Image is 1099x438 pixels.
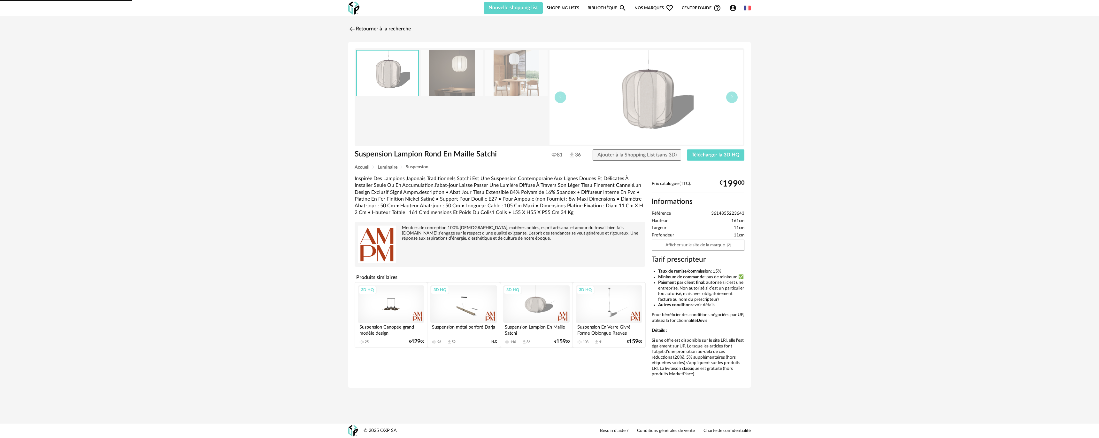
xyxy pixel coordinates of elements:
div: 86 [526,340,530,344]
img: thumbnail.png [549,50,743,145]
span: 11cm [734,225,744,231]
div: Suspension métal perforé Darja [430,323,497,336]
b: Détails : [652,328,667,333]
a: Shopping Lists [547,2,579,14]
div: Suspension Lampion En Maille Satchi [503,323,570,336]
span: Largeur [652,225,666,231]
img: 88b21db1258250adf6f1efc437a822fd.jpg [421,50,483,96]
img: c0d82ce18cf0fc19eaf58251fcd871b3.jpg [485,50,547,96]
span: Hauteur [652,218,668,224]
div: 41 [599,340,603,344]
span: Download icon [594,339,599,344]
span: Référence [652,211,671,217]
p: Pour bénéficier des conditions négociées par UP, utilisez la fonctionnalité [652,312,744,323]
li: : 15% [658,269,744,275]
button: Télécharger la 3D HQ [687,149,744,161]
li: : voir détails [658,302,744,308]
span: 11cm [734,233,744,238]
span: Profondeur [652,233,674,238]
div: © 2025 OXP SA [364,428,397,434]
span: Magnify icon [619,4,626,12]
span: Open In New icon [726,243,731,247]
span: 199 [723,181,738,187]
span: N.C [491,339,497,344]
a: Conditions générales de vente [637,428,695,434]
img: thumbnail.png [357,51,418,96]
a: 3D HQ Suspension métal perforé Darja 96 Download icon 52 N.C [427,283,500,347]
a: 3D HQ Suspension Lampion En Maille Satchi 146 Download icon 86 €15900 [500,283,573,347]
h1: Suspension Lampion Rond En Maille Satchi [355,149,513,159]
p: Si une offre est disponible sur le site LRI, elle l'est également sur UP. Lorsque les articles fo... [652,338,744,377]
li: : pas de minimum ✅ [658,275,744,280]
div: Prix catalogue (TTC): [652,181,744,193]
div: 3D HQ [503,286,522,294]
span: 159 [556,339,566,344]
a: Charte de confidentialité [703,428,751,434]
b: Devis [697,318,707,323]
img: OXP [348,2,359,15]
span: Accueil [355,165,369,170]
button: Nouvelle shopping list [484,2,543,14]
span: 161cm [731,218,744,224]
div: Suspension En Verre Givré Forme Oblongue Raeyes [576,323,642,336]
div: 3D HQ [431,286,449,294]
span: Nouvelle shopping list [488,5,538,10]
div: 146 [510,340,516,344]
div: € 00 [409,339,424,344]
span: Account Circle icon [729,4,740,12]
a: Afficher sur le site de la marqueOpen In New icon [652,240,744,251]
div: € 00 [554,339,570,344]
span: Account Circle icon [729,4,737,12]
span: Suspension [406,165,428,169]
div: 3D HQ [576,286,595,294]
div: 52 [452,340,456,344]
b: Paiement par client final [658,280,704,285]
span: Help Circle Outline icon [713,4,721,12]
div: Inspirée Des Lampions Japonais Traditionnels Satchi Est Une Suspension Contemporaine Aux Lignes D... [355,175,645,216]
img: Téléchargements [568,152,575,158]
li: : autorisé si c’est une entreprise. Non autorisé si c’est un particulier (ou autorisé, mais avec ... [658,280,744,302]
a: 3D HQ Suspension Canopée grand modèle design [PERSON_NAME] 25 €42900 [355,283,427,347]
div: 3D HQ [358,286,377,294]
span: 429 [411,339,420,344]
img: fr [744,4,751,12]
h4: Produits similaires [355,273,645,282]
span: Centre d'aideHelp Circle Outline icon [682,4,721,12]
button: Ajouter à la Shopping List (sans 3D) [593,149,681,161]
span: Ajouter à la Shopping List (sans 3D) [597,152,677,157]
a: BibliothèqueMagnify icon [588,2,626,14]
img: svg+xml;base64,PHN2ZyB3aWR0aD0iMjQiIGhlaWdodD0iMjQiIHZpZXdCb3g9IjAgMCAyNCAyNCIgZmlsbD0ibm9uZSIgeG... [348,25,356,33]
div: Suspension Canopée grand modèle design [PERSON_NAME] [358,323,424,336]
a: 3D HQ Suspension En Verre Givré Forme Oblongue Raeyes 103 Download icon 41 €15900 [573,283,645,347]
a: Retourner à la recherche [348,22,411,36]
span: Luminaire [378,165,397,170]
div: € 00 [627,339,642,344]
h3: Tarif prescripteur [652,255,744,264]
span: 81 [552,152,563,158]
span: Nos marques [634,2,673,14]
div: € 00 [719,181,744,187]
span: Télécharger la 3D HQ [692,152,740,157]
span: Download icon [447,339,452,344]
b: Minimum de commande [658,275,704,279]
div: 25 [365,340,369,344]
b: Taux de remise/commission [658,269,711,274]
span: Download icon [522,339,526,344]
span: Heart Outline icon [666,4,673,12]
span: 3614855223643 [711,211,744,217]
a: Besoin d'aide ? [600,428,628,434]
span: 36 [568,152,581,159]
h2: Informations [652,197,744,206]
div: 96 [437,340,441,344]
img: brand logo [358,225,396,264]
div: Breadcrumb [355,165,744,170]
b: Autres conditions [658,303,693,307]
div: Meubles de conception 100% [DEMOGRAPHIC_DATA], matières nobles, esprit artisanal et amour du trav... [358,225,642,242]
img: OXP [348,425,358,436]
span: 159 [629,339,638,344]
div: 103 [583,340,588,344]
